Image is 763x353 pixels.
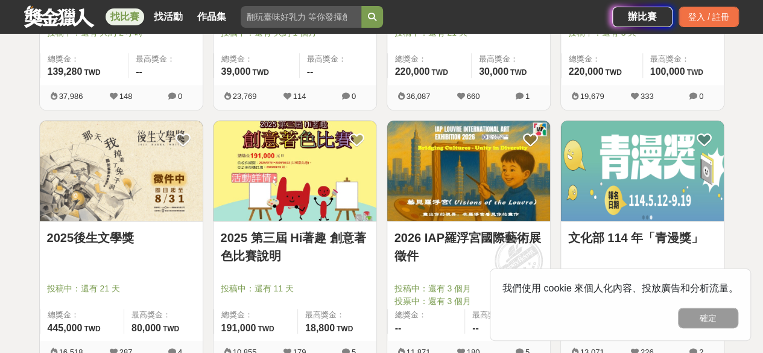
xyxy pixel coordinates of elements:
span: 最高獎金： [307,53,369,65]
span: 220,000 [395,66,430,77]
span: 18,800 [305,323,335,333]
a: 2026 IAP羅浮宮國際藝術展徵件 [394,229,543,265]
span: TWD [84,68,100,77]
span: 114 [293,92,306,101]
span: 總獎金： [569,53,635,65]
img: Cover Image [214,121,376,221]
a: 找活動 [149,8,188,25]
span: TWD [431,68,448,77]
span: TWD [337,325,353,333]
span: 總獎金： [221,309,290,321]
span: 30,000 [479,66,508,77]
span: TWD [258,325,274,333]
span: 191,000 [221,323,256,333]
span: 660 [467,92,480,101]
span: 36,087 [407,92,431,101]
span: 投稿中：還有 11 天 [221,282,369,295]
span: 總獎金： [48,309,116,321]
span: 445,000 [48,323,83,333]
span: 投稿中：還有 21 天 [47,282,195,295]
span: 39,000 [221,66,251,77]
span: -- [307,66,314,77]
span: 最高獎金： [650,53,717,65]
span: TWD [163,325,179,333]
img: Cover Image [40,121,203,221]
span: 最高獎金： [131,309,195,321]
span: TWD [510,68,527,77]
span: 0 [352,92,356,101]
span: TWD [605,68,621,77]
span: 最高獎金： [479,53,543,65]
span: TWD [84,325,100,333]
img: Cover Image [387,121,550,221]
span: 最高獎金： [305,309,369,321]
span: 0 [178,92,182,101]
a: 辦比賽 [612,7,673,27]
button: 確定 [678,308,738,328]
a: 找比賽 [106,8,144,25]
span: 139,280 [48,66,83,77]
span: TWD [252,68,268,77]
span: 80,000 [131,323,161,333]
span: TWD [686,68,703,77]
span: 總獎金： [48,53,121,65]
span: 148 [119,92,133,101]
a: Cover Image [561,121,724,222]
span: 100,000 [650,66,685,77]
span: 最高獎金： [136,53,195,65]
div: 登入 / 註冊 [679,7,739,27]
span: 總獎金： [395,53,464,65]
span: 1 [525,92,530,101]
span: 總獎金： [221,53,292,65]
span: 最高獎金： [472,309,543,321]
a: 2025 第三屆 Hi著趣 創意著色比賽說明 [221,229,369,265]
span: 333 [641,92,654,101]
a: 文化部 114 年「青漫獎」 [568,229,717,247]
span: 23,769 [233,92,257,101]
span: 19,679 [580,92,604,101]
input: 翻玩臺味好乳力 等你發揮創意！ [241,6,361,28]
span: -- [472,323,479,333]
span: 0 [699,92,703,101]
span: 220,000 [569,66,604,77]
a: 2025後生文學獎 [47,229,195,247]
a: Cover Image [387,121,550,222]
span: -- [136,66,142,77]
a: 作品集 [192,8,231,25]
a: Cover Image [214,121,376,222]
a: Cover Image [40,121,203,222]
span: -- [395,323,402,333]
span: 投票中：還有 3 個月 [394,295,543,308]
span: 總獎金： [395,309,458,321]
span: 我們使用 cookie 來個人化內容、投放廣告和分析流量。 [502,283,738,293]
img: Cover Image [561,121,724,221]
span: 投稿中：還有 3 個月 [394,282,543,295]
span: 37,986 [59,92,83,101]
